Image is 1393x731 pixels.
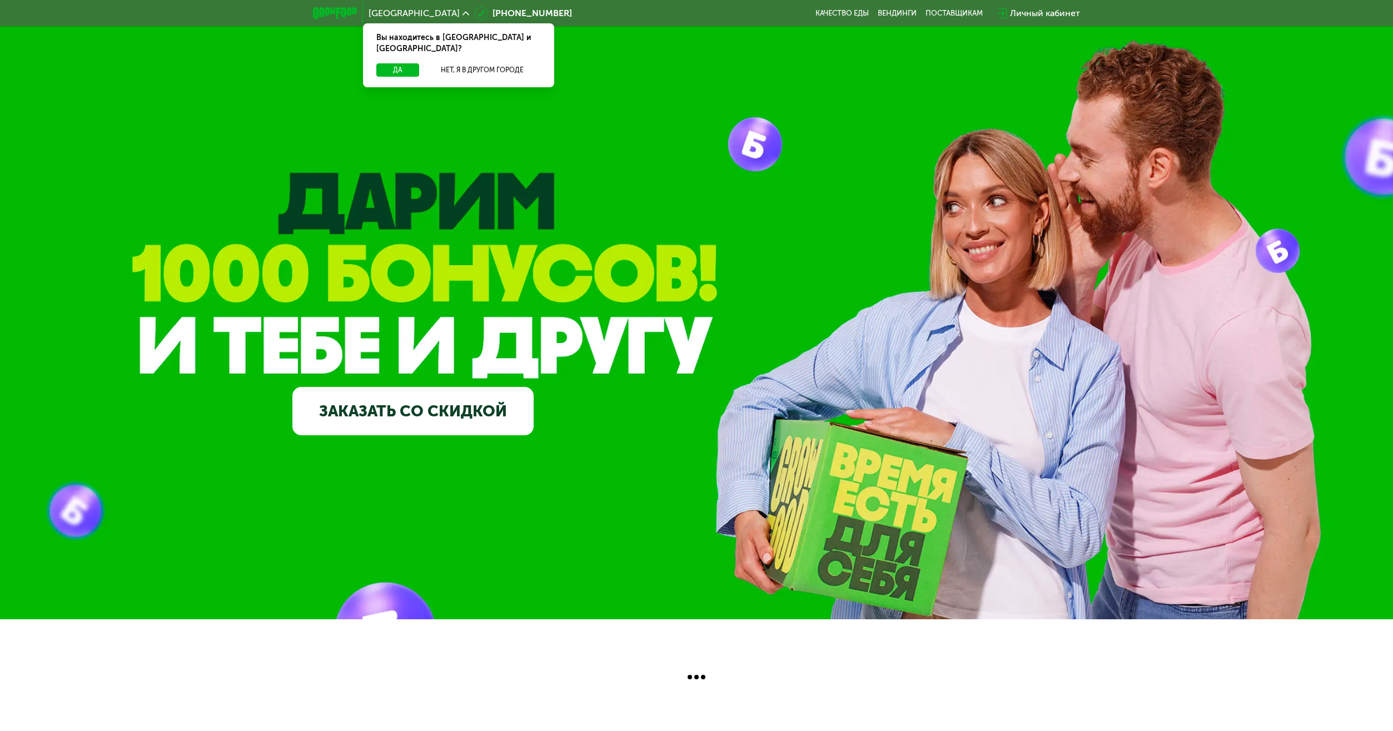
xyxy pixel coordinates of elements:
[363,23,554,63] div: Вы находитесь в [GEOGRAPHIC_DATA] и [GEOGRAPHIC_DATA]?
[424,63,541,77] button: Нет, я в другом городе
[1010,7,1080,20] div: Личный кабинет
[878,9,917,18] a: Вендинги
[369,9,460,18] span: [GEOGRAPHIC_DATA]
[292,387,533,435] a: Заказать со скидкой
[926,9,983,18] div: поставщикам
[376,63,419,77] button: Да
[475,7,572,20] a: [PHONE_NUMBER]
[815,9,869,18] a: Качество еды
